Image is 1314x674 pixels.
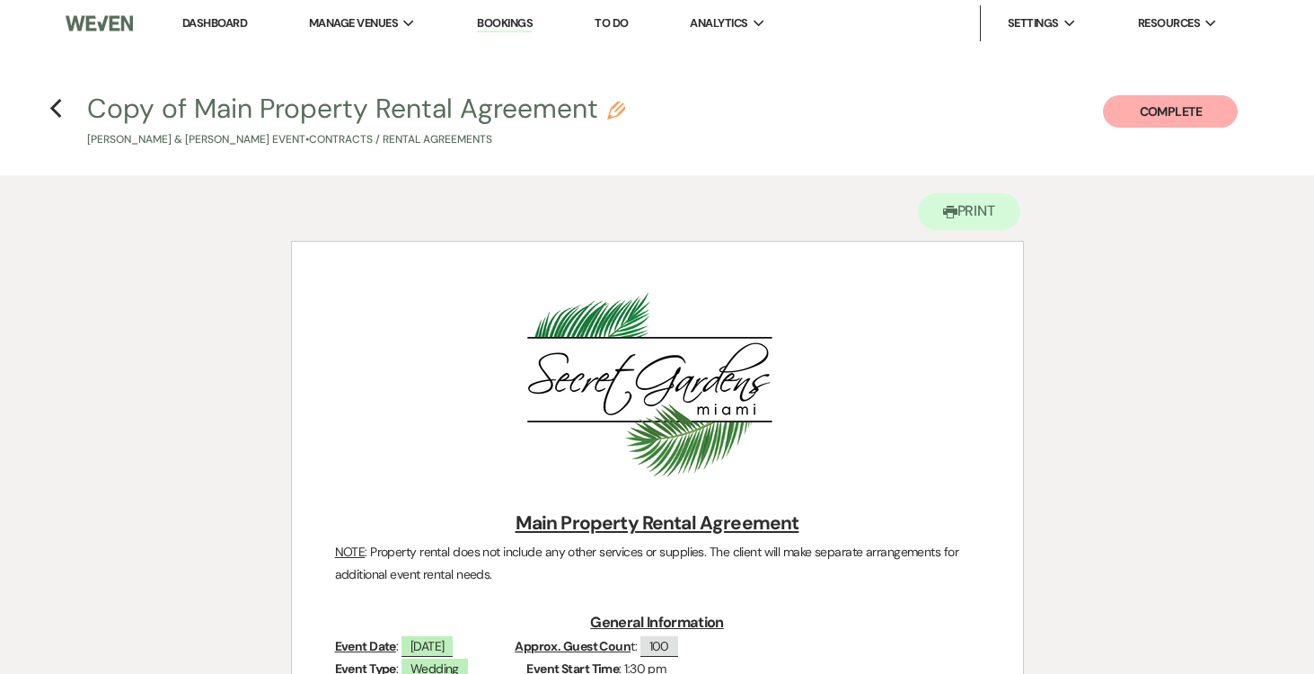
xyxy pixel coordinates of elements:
[918,193,1021,230] button: Print
[335,541,980,586] p: : Property rental does not include any other services or supplies. The client will make separate ...
[401,636,454,657] span: [DATE]
[87,131,625,148] p: [PERSON_NAME] & [PERSON_NAME] Event • Contracts / Rental Agreements
[335,635,980,658] p: : t:
[516,510,799,536] u: Main Property Rental Agreement
[87,95,625,148] button: Copy of Main Property Rental Agreement[PERSON_NAME] & [PERSON_NAME] Event•Contracts / Rental Agre...
[640,636,678,657] span: 100
[1103,95,1238,128] button: Complete
[690,14,747,32] span: Analytics
[66,4,133,42] img: Weven Logo
[182,15,247,31] a: Dashboard
[477,15,533,32] a: Bookings
[335,544,366,560] u: NOTE
[1008,14,1059,32] span: Settings
[476,287,835,484] img: Screenshot 2025-01-17 at 1.12.54 PM.png
[335,638,396,654] u: Event Date
[1138,14,1200,32] span: Resources
[595,15,628,31] a: To Do
[515,638,631,654] u: Approx. Guest Coun
[309,14,398,32] span: Manage Venues
[590,613,724,632] u: General Information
